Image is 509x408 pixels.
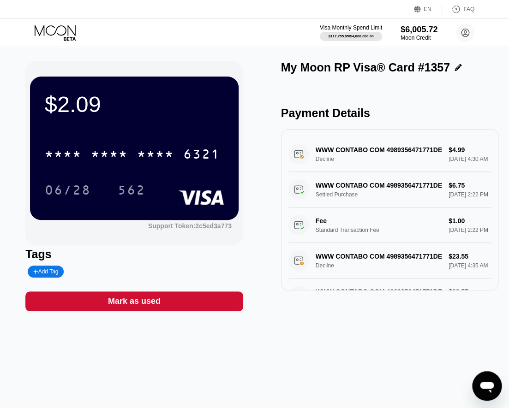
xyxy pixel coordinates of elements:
[463,6,474,12] div: FAQ
[320,24,382,31] div: Visa Monthly Spend Limit
[281,106,498,120] div: Payment Details
[281,61,450,74] div: My Moon RP Visa® Card #1357
[33,268,58,275] div: Add Tag
[148,222,232,230] div: Support Token: 2c5ed3a773
[320,24,382,41] div: Visa Monthly Spend Limit$117,755.95/$4,000,000.00
[449,217,491,225] div: $1.00
[38,178,98,201] div: 06/28
[449,227,491,233] div: [DATE] 2:22 PM
[25,291,243,311] div: Mark as used
[401,25,437,41] div: $6,005.72Moon Credit
[472,371,502,401] iframe: Button to launch messaging window
[401,25,437,35] div: $6,005.72
[442,5,474,14] div: FAQ
[111,178,152,201] div: 562
[288,207,491,243] div: FeeStandard Transaction Fee$1.00[DATE] 2:22 PM
[424,6,431,12] div: EN
[401,35,437,41] div: Moon Credit
[45,184,91,199] div: 06/28
[414,5,442,14] div: EN
[316,227,385,233] div: Standard Transaction Fee
[183,148,220,163] div: 6321
[45,91,224,117] div: $2.09
[25,248,243,261] div: Tags
[148,222,232,230] div: Support Token:2c5ed3a773
[28,266,64,278] div: Add Tag
[108,296,161,307] div: Mark as used
[118,184,145,199] div: 562
[316,217,380,225] div: Fee
[328,34,373,38] div: $117,755.95 / $4,000,000.00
